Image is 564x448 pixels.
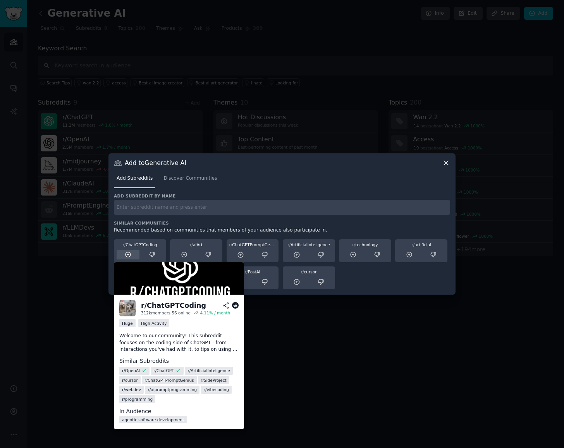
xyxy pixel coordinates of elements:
[200,310,230,316] div: 4.11 % / month
[119,357,239,365] dt: Similar Subreddits
[342,242,389,247] div: technology
[114,220,450,226] h3: Similar Communities
[122,397,153,402] span: r/ programming
[138,319,170,327] div: High Activity
[153,368,174,373] span: r/ ChatGPT
[201,378,227,383] span: r/ SideProject
[245,269,248,274] span: r/
[141,301,206,311] div: r/ ChatGPTCoding
[123,242,126,247] span: r/
[229,242,276,247] div: ChatGPTPromptGenius
[288,242,291,247] span: r/
[141,310,191,316] div: 312k members, 56 online
[117,242,163,247] div: ChatGPTCoding
[114,200,450,215] input: Enter subreddit name and press enter
[119,416,187,423] a: agentic software development
[352,242,355,247] span: r/
[122,368,140,373] span: r/ OpenAI
[148,387,197,392] span: r/ aipromptprogramming
[161,172,220,188] a: Discover Communities
[114,193,450,199] h3: Add subreddit by name
[114,262,244,295] img: For The Coding Side of ChatGPT
[190,242,193,247] span: r/
[229,242,232,247] span: r/
[125,159,186,167] h3: Add to Generative AI
[285,242,332,247] div: ArtificialInteligence
[122,378,138,383] span: r/ cursor
[119,407,239,415] dt: In Audience
[187,368,230,373] span: r/ ArtificialInteligence
[117,175,153,182] span: Add Subreddits
[119,333,239,353] p: Welcome to our community! This subreddit focuses on the coding side of ChatGPT - from interaction...
[114,172,155,188] a: Add Subreddits
[204,387,229,392] span: r/ vibecoding
[301,269,304,274] span: r/
[285,269,332,275] div: cursor
[144,378,194,383] span: r/ ChatGPTPromptGenius
[163,175,217,182] span: Discover Communities
[119,319,136,327] div: Huge
[411,242,414,247] span: r/
[398,242,445,247] div: artificial
[119,300,136,316] img: ChatGPTCoding
[229,269,276,275] div: PostAI
[122,387,141,392] span: r/ webdev
[114,227,450,234] div: Recommended based on communities that members of your audience also participate in.
[173,242,220,247] div: aiArt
